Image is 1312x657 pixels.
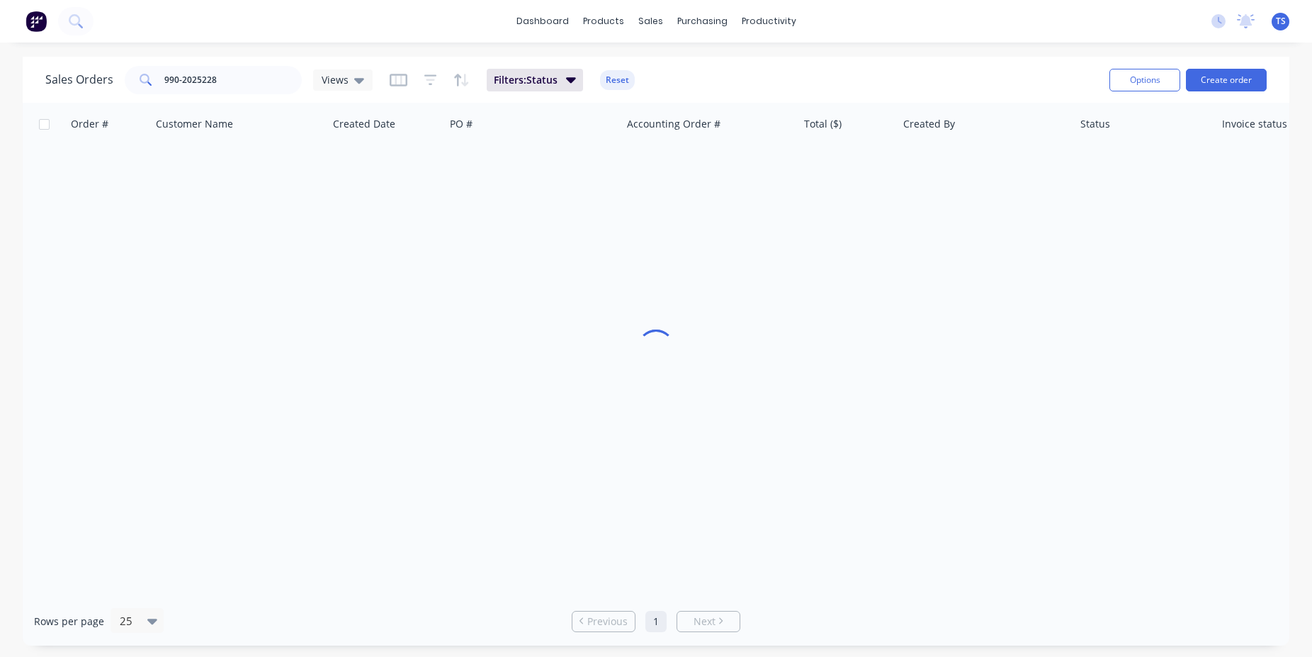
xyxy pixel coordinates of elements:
div: products [576,11,631,32]
button: Reset [600,70,635,90]
a: dashboard [509,11,576,32]
div: Created Date [333,117,395,131]
div: Total ($) [804,117,842,131]
div: Order # [71,117,108,131]
span: Rows per page [34,614,104,629]
div: Invoice status [1222,117,1287,131]
button: Create order [1186,69,1267,91]
span: Views [322,72,349,87]
div: purchasing [670,11,735,32]
div: Accounting Order # [627,117,720,131]
ul: Pagination [566,611,746,632]
a: Next page [677,614,740,629]
button: Filters:Status [487,69,583,91]
span: Previous [587,614,628,629]
h1: Sales Orders [45,73,113,86]
div: Status [1080,117,1110,131]
span: TS [1276,15,1286,28]
a: Previous page [572,614,635,629]
button: Options [1109,69,1180,91]
img: Factory [26,11,47,32]
div: sales [631,11,670,32]
div: Customer Name [156,117,233,131]
span: Filters: Status [494,73,558,87]
a: Page 1 is your current page [645,611,667,632]
span: Next [694,614,716,629]
div: productivity [735,11,803,32]
input: Search... [164,66,302,94]
div: Created By [903,117,955,131]
iframe: Intercom live chat [1264,609,1298,643]
div: PO # [450,117,473,131]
